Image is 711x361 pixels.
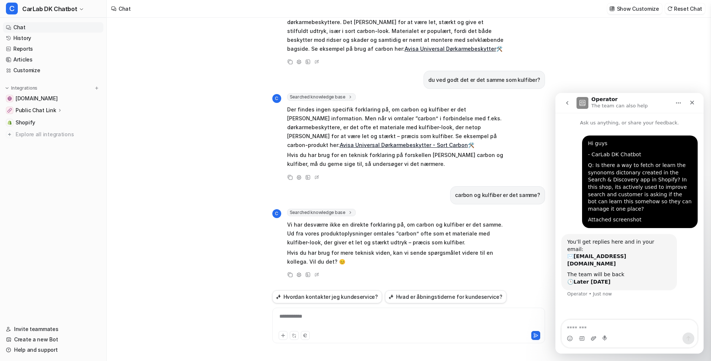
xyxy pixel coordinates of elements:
[4,86,10,91] img: expand menu
[609,6,615,11] img: customize
[6,3,18,14] span: C
[272,290,382,303] button: Hvordan kontakter jeg kundeservice?
[385,290,506,303] button: Hvad er åbningstiderne for kundeservice?
[607,3,662,14] button: Show Customize
[3,93,103,104] a: www.carlab.dk[DOMAIN_NAME]
[3,334,103,345] a: Create a new Bot
[16,107,56,114] p: Public Chat Link
[16,95,57,102] span: [DOMAIN_NAME]
[3,84,40,92] button: Integrations
[287,209,356,216] span: Searched knowledge base
[287,93,356,101] span: Searched knowledge base
[7,120,12,125] img: Shopify
[665,3,705,14] button: Reset Chat
[287,248,504,266] p: Hvis du har brug for mere teknisk viden, kan vi sende spørgsmålet videre til en kollega. Vil du d...
[667,6,672,11] img: reset
[3,22,103,33] a: Chat
[287,151,504,168] p: Hvis du har brug for en teknisk forklaring på forskellen [PERSON_NAME] carbon og kulfiber, må du ...
[617,5,659,13] p: Show Customize
[119,5,131,13] div: Chat
[7,108,12,113] img: Public Chat Link
[428,76,540,84] p: du ved godt det er det samme som kulfiber?
[455,191,540,200] p: carbon og kulfiber er det samme?
[272,209,281,218] span: C
[22,4,77,14] span: CarLab DK Chatbot
[3,117,103,128] a: ShopifyShopify
[287,9,504,53] p: Carbon som materiale bruges ofte til at beskytte og forstærke overflader, f.eks. i dørkarmebeskyt...
[340,142,468,148] a: Avisa Universal Dørkarmebeskytter - Sort Carbon
[3,44,103,54] a: Reports
[16,119,35,126] span: Shopify
[16,128,100,140] span: Explore all integrations
[6,131,13,138] img: explore all integrations
[3,33,103,43] a: History
[3,129,103,140] a: Explore all integrations
[405,46,496,52] a: Avisa Universal Dørkarmebeskytter
[555,93,704,354] iframe: Intercom live chat
[94,86,99,91] img: menu_add.svg
[3,345,103,355] a: Help and support
[287,220,504,247] p: Vi har desværre ikke en direkte forklaring på, om carbon og kulfiber er det samme. Ud fra vores p...
[3,65,103,76] a: Customize
[7,96,12,101] img: www.carlab.dk
[3,54,103,65] a: Articles
[11,85,37,91] p: Integrations
[272,94,281,103] span: C
[3,324,103,334] a: Invite teammates
[287,105,504,150] p: Der findes ingen specifik forklaring på, om carbon og kulfiber er det [PERSON_NAME] information. ...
